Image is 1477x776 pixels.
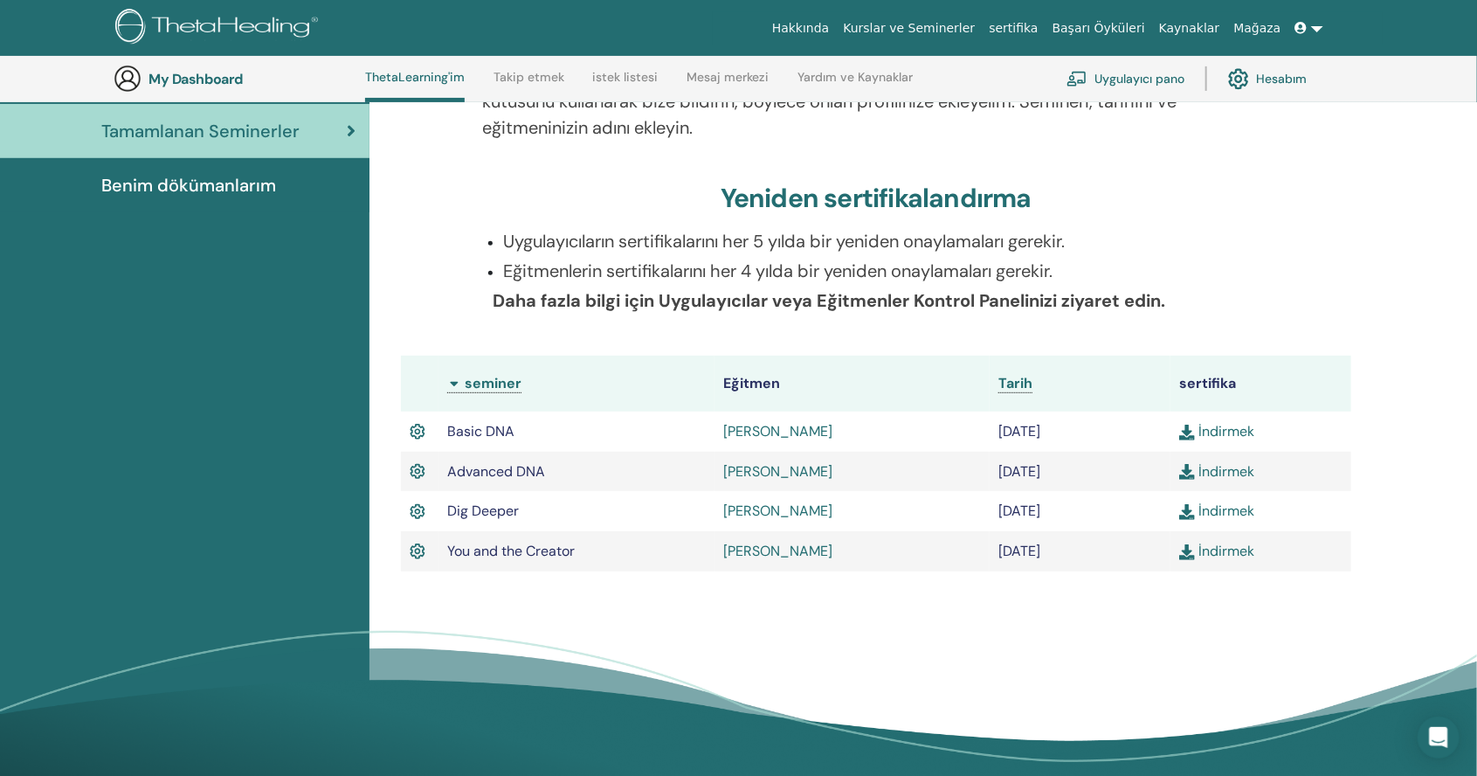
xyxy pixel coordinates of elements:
h3: My Dashboard [148,71,323,87]
img: Active Certificate [410,540,425,563]
b: Daha fazla bilgi için Uygulayıcılar veya Eğitmenler Kontrol Panelinizi ziyaret edin. [493,289,1165,312]
a: sertifika [982,12,1045,45]
a: Uygulayıcı pano [1066,59,1184,98]
td: [DATE] [990,412,1170,452]
span: You and the Creator [447,542,575,560]
a: Hakkında [765,12,837,45]
span: Tarih [998,374,1032,392]
span: Advanced DNA [447,462,545,481]
p: Eğitmenlerin sertifikalarını her 4 yılda bir yeniden onaylamaları gerekir. [503,258,1270,284]
img: generic-user-icon.jpg [114,65,141,93]
img: Active Certificate [410,420,425,443]
a: Kaynaklar [1152,12,1227,45]
a: [PERSON_NAME] [723,422,832,440]
img: download.svg [1179,464,1195,480]
span: Tamamlanan Seminerler [101,118,300,144]
a: İndirmek [1179,422,1254,440]
a: istek listesi [593,70,659,98]
th: sertifika [1170,356,1351,412]
h3: Yeniden sertifikalandırma [721,183,1032,214]
a: [PERSON_NAME] [723,502,832,520]
th: Eğitmen [714,356,990,412]
a: Hesabım [1228,59,1307,98]
a: [PERSON_NAME] [723,462,832,481]
a: Kurslar ve Seminerler [836,12,982,45]
p: Uygulayıcıların sertifikalarını her 5 yılda bir yeniden onaylamaları gerekir. [503,228,1270,254]
a: İndirmek [1179,502,1254,520]
a: Yardım ve Kaynaklar [797,70,913,98]
span: Dig Deeper [447,502,519,520]
a: İndirmek [1179,542,1254,560]
td: [DATE] [990,531,1170,572]
img: download.svg [1179,425,1195,440]
span: Benim dökümanlarım [101,172,276,198]
a: Mağaza [1226,12,1287,45]
a: ThetaLearning'im [365,70,465,102]
div: Open Intercom Messenger [1418,717,1460,759]
img: Active Certificate [410,501,425,523]
td: [DATE] [990,452,1170,492]
img: Active Certificate [410,461,425,483]
img: logo.png [115,9,324,48]
img: download.svg [1179,544,1195,560]
a: [PERSON_NAME] [723,542,832,560]
a: Takip etmek [493,70,564,98]
a: Tarih [998,374,1032,393]
img: download.svg [1179,504,1195,520]
a: İndirmek [1179,462,1254,481]
a: Mesaj merkezi [687,70,769,98]
img: chalkboard-teacher.svg [1066,71,1087,87]
a: Başarı Öyküleri [1046,12,1152,45]
span: Basic DNA [447,422,514,440]
td: [DATE] [990,491,1170,531]
img: cog.svg [1228,64,1249,94]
